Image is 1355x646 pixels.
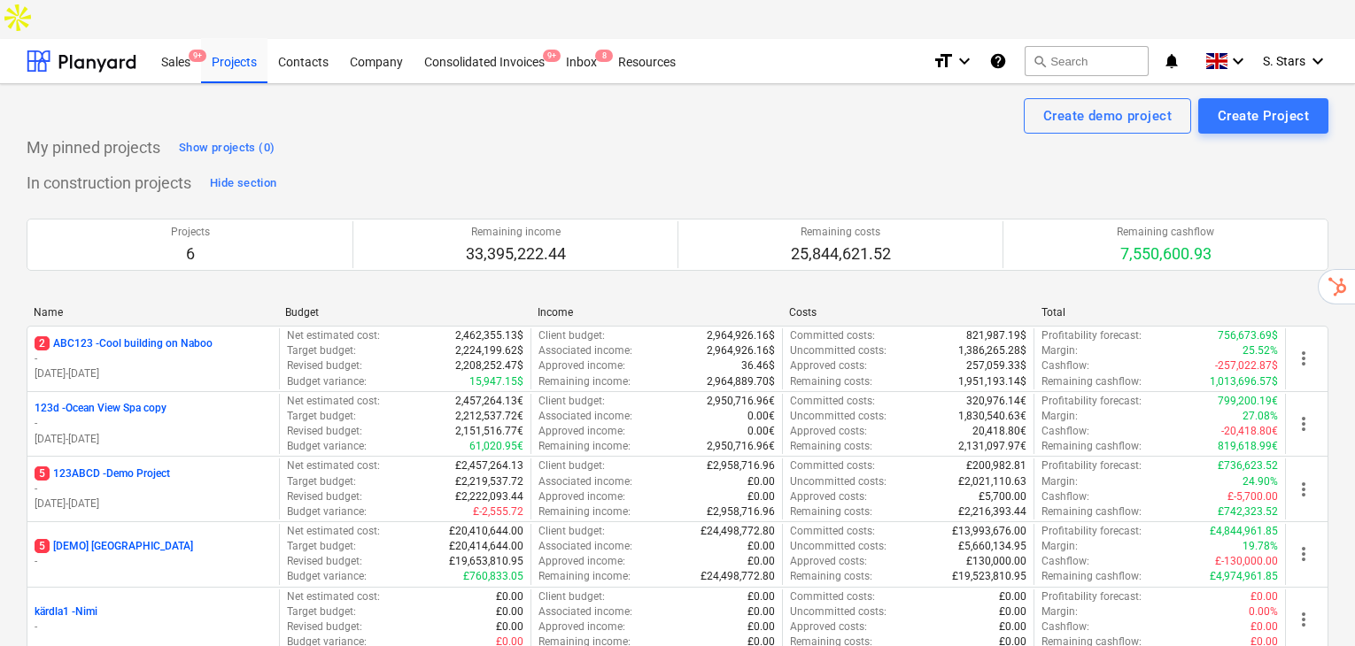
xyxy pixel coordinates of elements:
[1293,609,1314,630] span: more_vert
[608,38,686,83] div: Resources
[790,604,887,619] p: Uncommitted costs :
[466,225,566,240] p: Remaining income
[979,489,1026,504] p: £5,700.00
[543,50,561,62] span: 9+
[999,604,1026,619] p: £0.00
[1041,619,1089,634] p: Cashflow :
[958,539,1026,554] p: £5,660,134.95
[707,374,775,389] p: 2,964,889.70$
[538,504,631,519] p: Remaining income :
[1307,50,1328,72] i: keyboard_arrow_down
[790,569,872,584] p: Remaining costs :
[35,496,272,511] p: [DATE] - [DATE]
[966,394,1026,409] p: 320,976.14€
[35,604,272,634] div: kärdla1 -Nimi-
[707,394,775,409] p: 2,950,716.96€
[1041,604,1078,619] p: Margin :
[455,474,523,489] p: £2,219,537.72
[287,358,362,373] p: Revised budget :
[555,38,608,83] div: Inbox
[790,539,887,554] p: Uncommitted costs :
[747,489,775,504] p: £0.00
[707,328,775,343] p: 2,964,926.16$
[952,524,1026,539] p: £13,993,676.00
[966,358,1026,373] p: 257,059.33$
[790,554,867,569] p: Approved costs :
[790,374,872,389] p: Remaining costs :
[1218,328,1278,343] p: 756,673.69$
[496,589,523,604] p: £0.00
[538,619,625,634] p: Approved income :
[449,554,523,569] p: £19,653,810.95
[1293,479,1314,500] span: more_vert
[538,374,631,389] p: Remaining income :
[414,38,555,83] div: Consolidated Invoices
[455,358,523,373] p: 2,208,252.47$
[35,539,50,553] span: 5
[267,38,339,83] div: Contacts
[790,489,867,504] p: Approved costs :
[189,50,206,62] span: 9+
[1043,104,1172,127] div: Create demo project
[201,39,267,83] a: Projects
[1041,569,1142,584] p: Remaining cashflow :
[1041,504,1142,519] p: Remaining cashflow :
[174,134,279,162] button: Show projects (0)
[954,50,975,72] i: keyboard_arrow_down
[287,409,356,424] p: Target budget :
[496,604,523,619] p: £0.00
[1041,474,1078,489] p: Margin :
[790,474,887,489] p: Uncommitted costs :
[1293,413,1314,435] span: more_vert
[1249,604,1278,619] p: 0.00%
[1221,424,1278,439] p: -20,418.80€
[701,569,775,584] p: £24,498,772.80
[1243,539,1278,554] p: 19.78%
[538,394,605,409] p: Client budget :
[790,424,867,439] p: Approved costs :
[1243,409,1278,424] p: 27.08%
[1218,504,1278,519] p: £742,323.52
[455,489,523,504] p: £2,222,093.44
[538,439,631,454] p: Remaining income :
[1210,374,1278,389] p: 1,013,696.57$
[707,458,775,473] p: £2,958,716.96
[747,409,775,424] p: 0.00€
[538,569,631,584] p: Remaining income :
[27,137,160,158] p: My pinned projects
[35,466,50,481] span: 5
[35,432,272,447] p: [DATE] - [DATE]
[35,619,272,634] p: -
[1215,358,1278,373] p: -257,022.87$
[789,306,1026,319] div: Costs
[287,424,362,439] p: Revised budget :
[287,604,356,619] p: Target budget :
[287,504,367,519] p: Budget variance :
[287,489,362,504] p: Revised budget :
[35,351,272,366] p: -
[1041,589,1142,604] p: Profitability forecast :
[958,474,1026,489] p: £2,021,110.63
[1041,343,1078,358] p: Margin :
[171,225,210,240] p: Projects
[1025,46,1149,76] button: Search
[27,173,191,194] p: In construction projects
[414,39,555,83] a: Consolidated Invoices9+
[741,358,775,373] p: 36.46$
[790,589,875,604] p: Committed costs :
[538,328,605,343] p: Client budget :
[455,328,523,343] p: 2,462,355.13$
[747,474,775,489] p: £0.00
[35,336,50,350] span: 2
[35,416,272,431] p: -
[1117,243,1214,265] p: 7,550,600.93
[1243,343,1278,358] p: 25.52%
[958,374,1026,389] p: 1,951,193.14$
[287,524,380,539] p: Net estimated cost :
[790,394,875,409] p: Committed costs :
[1215,554,1278,569] p: £-130,000.00
[538,474,632,489] p: Associated income :
[790,458,875,473] p: Committed costs :
[285,306,523,319] div: Budget
[34,306,271,319] div: Name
